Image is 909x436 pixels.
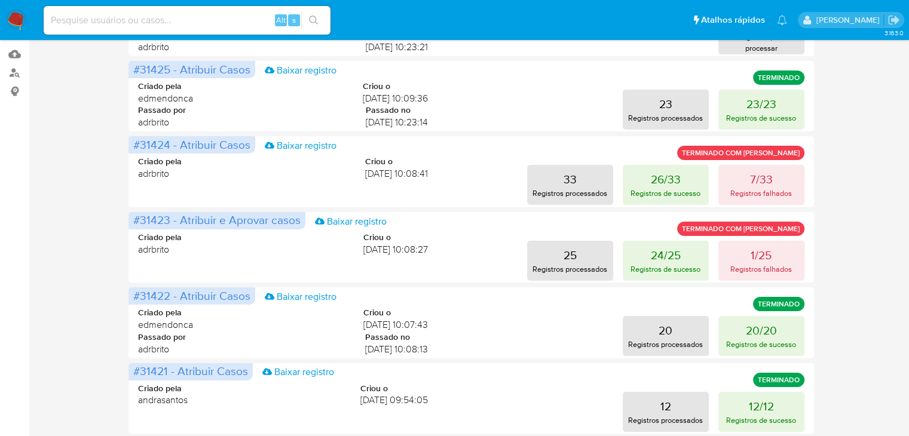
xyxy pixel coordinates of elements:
[884,28,903,38] span: 3.163.0
[292,14,296,26] span: s
[701,14,765,26] span: Atalhos rápidos
[301,12,326,29] button: search-icon
[777,15,787,25] a: Notificações
[887,14,900,26] a: Sair
[44,13,330,28] input: Pesquise usuários ou casos...
[276,14,286,26] span: Alt
[816,14,883,26] p: matias.logusso@mercadopago.com.br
